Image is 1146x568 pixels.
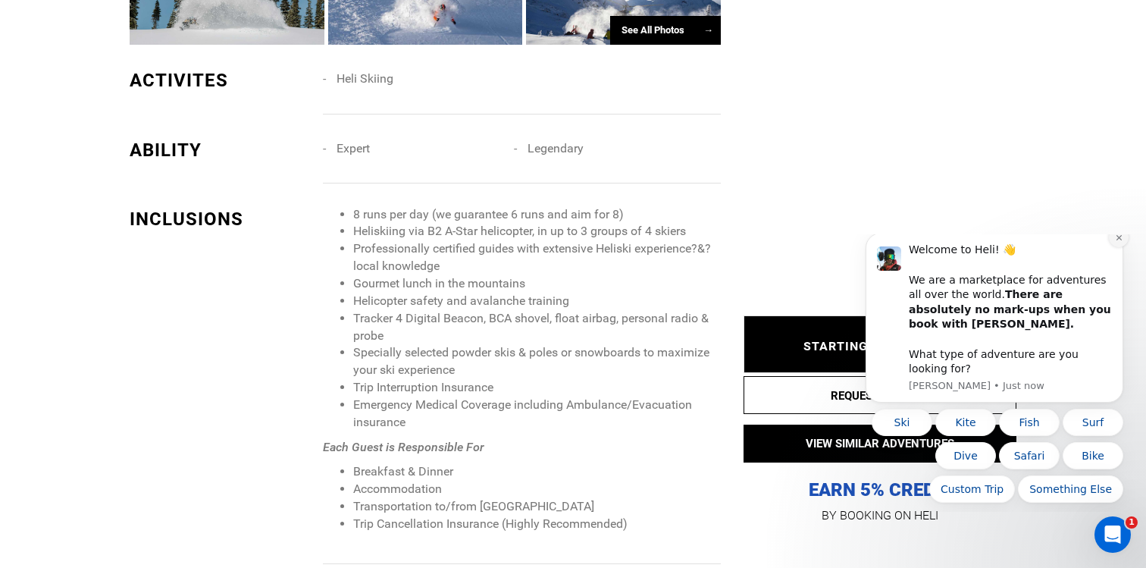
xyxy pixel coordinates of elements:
p: EARN 5% CREDIT [744,327,1016,502]
li: Emergency Medical Coverage including Ambulance/Evacuation insurance [353,397,721,431]
button: VIEW SIMILAR ADVENTURES [744,425,1016,463]
li: Specially selected powder skis & poles or snowboards to maximize your ski experience [353,344,721,379]
li: Helicopter safety and avalanche training [353,293,721,310]
span: Expert [337,141,370,155]
img: Profile image for Carl [34,12,58,36]
li: Tracker 4 Digital Beacon, BCA shovel, float airbag, personal radio & probe [353,310,721,345]
iframe: Intercom notifications message [843,234,1146,512]
li: Accommodation [353,481,721,498]
div: ACTIVITES [130,67,312,93]
li: 8 runs per day (we guarantee 6 runs and aim for 8) [353,206,721,224]
li: Heliskiing via B2 A-Star helicopter, in up to 3 groups of 4 skiers [353,223,721,240]
b: There are absolutely no mark-ups when you book with [PERSON_NAME]. [66,54,268,96]
span: Heli Skiing [337,71,393,86]
div: INCLUSIONS [130,206,312,232]
span: 1 [1126,516,1138,529]
span: STARTING AT: CAD1,590 [803,339,957,353]
li: Breakfast & Dinner [353,463,721,481]
div: Message content [66,8,269,142]
button: Quick reply: Dive [92,208,153,235]
li: Gourmet lunch in the mountains [353,275,721,293]
div: See All Photos [610,16,721,46]
button: Quick reply: Ski [29,174,89,202]
button: Quick reply: Something Else [175,241,280,268]
button: Quick reply: Fish [156,174,217,202]
button: Quick reply: Kite [92,174,153,202]
iframe: Intercom live chat [1094,516,1131,553]
div: ABILITY [130,137,312,163]
button: REQUEST TO BOOK [744,376,1016,414]
li: Professionally certified guides with extensive Heliski experience?&?local knowledge [353,240,721,275]
span: → [703,24,713,36]
em: Each Guest is Responsible For [323,440,484,454]
div: Welcome to Heli! 👋 We are a marketplace for adventures all over the world. What type of adventure... [66,8,269,142]
button: Quick reply: Bike [220,208,280,235]
p: Message from Carl, sent Just now [66,145,269,158]
div: Quick reply options [23,174,280,268]
button: Quick reply: Surf [220,174,280,202]
li: Trip Interruption Insurance [353,379,721,397]
li: Transportation to/from [GEOGRAPHIC_DATA] [353,498,721,516]
button: Quick reply: Safari [156,208,217,235]
span: Legendary [528,141,584,155]
li: Trip Cancellation Insurance (Highly Recommended) [353,516,721,533]
p: BY BOOKING ON HELI [744,505,1016,526]
button: Quick reply: Custom Trip [86,241,172,268]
